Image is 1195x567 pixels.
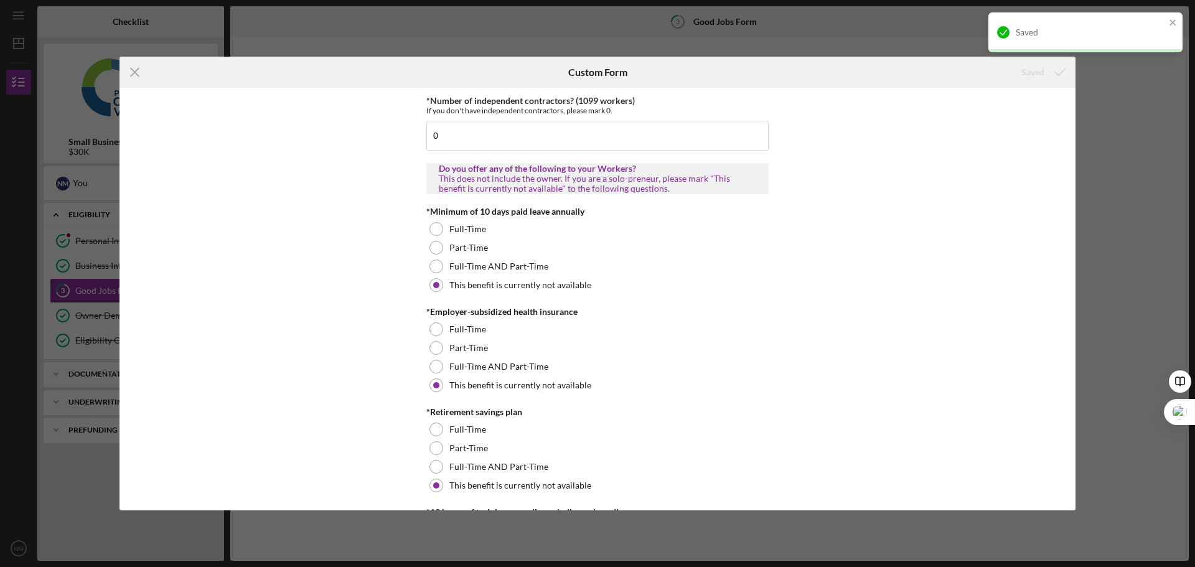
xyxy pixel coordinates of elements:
div: *12 hours of training annually excluding onboarding [426,507,769,517]
label: Part-Time [449,443,488,453]
button: close [1169,17,1178,29]
div: Saved [1021,60,1044,85]
label: Full-Time AND Part-Time [449,462,548,472]
div: *Employer-subsidized health insurance [426,307,769,317]
label: Full-Time [449,324,486,334]
div: Do you offer any of the following to your Workers? [439,164,756,174]
h6: Custom Form [568,67,627,78]
div: *Retirement savings plan [426,407,769,417]
div: *Minimum of 10 days paid leave annually [426,207,769,217]
label: *Number of independent contractors? (1099 workers) [426,95,635,106]
label: Part-Time [449,343,488,353]
div: Saved [1016,27,1165,37]
button: Saved [1009,60,1075,85]
label: Full-Time AND Part-Time [449,362,548,372]
label: Full-Time [449,424,486,434]
div: If you don't have independent contractors, please mark 0. [426,106,769,115]
div: This does not include the owner. If you are a solo-preneur, please mark "This benefit is currentl... [439,174,756,194]
label: Full-Time AND Part-Time [449,261,548,271]
label: This benefit is currently not available [449,480,591,490]
label: This benefit is currently not available [449,280,591,290]
label: Part-Time [449,243,488,253]
label: Full-Time [449,224,486,234]
label: This benefit is currently not available [449,380,591,390]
